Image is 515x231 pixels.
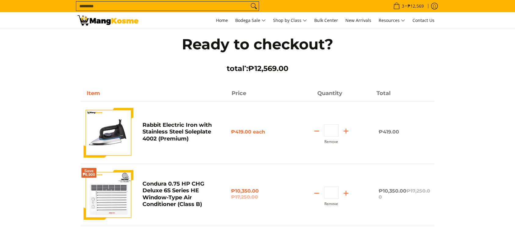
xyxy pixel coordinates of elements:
[309,126,324,136] button: Subtract
[379,188,430,200] del: ₱17,250.00
[311,12,341,29] a: Bulk Center
[169,64,346,73] h3: total :
[232,12,269,29] a: Bodega Sale
[409,12,438,29] a: Contact Us
[231,129,265,135] span: ₱419.00 each
[339,188,353,198] button: Add
[235,17,266,24] span: Bodega Sale
[145,12,438,29] nav: Main Menu
[345,17,371,23] span: New Arrivals
[314,17,338,23] span: Bulk Center
[379,17,405,24] span: Resources
[379,129,399,135] span: ₱419.00
[248,64,288,73] span: ₱12,569.00
[270,12,310,29] a: Shop by Class
[379,188,430,200] span: ₱10,350.00
[84,170,133,220] img: Default Title Condura 0.75 HP CHG Deluxe 6S Series HE Window-Type Air Conditioner (Class B)
[77,15,139,26] img: Your Shopping Cart | Mang Kosme
[231,188,284,200] span: ₱10,350.00
[273,17,307,24] span: Shop by Class
[376,12,408,29] a: Resources
[309,188,324,198] button: Subtract
[213,12,231,29] a: Home
[401,4,405,8] span: 3
[84,108,133,158] img: https://mangkosme.com/products/rabbit-electric-iron-with-stainless-steel-soleplate-4002-class-a
[142,122,212,142] a: Rabbit Electric Iron with Stainless Steel Soleplate 4002 (Premium)
[412,17,434,23] span: Contact Us
[342,12,374,29] a: New Arrivals
[231,194,284,200] del: ₱17,250.00
[324,140,338,144] button: Remove
[407,4,425,8] span: ₱12,569
[339,126,353,136] button: Add
[83,169,95,176] span: Save ₱6,900
[391,3,426,9] span: •
[249,2,259,11] button: Search
[169,35,346,53] h1: Ready to checkout?
[216,17,228,23] span: Home
[142,180,204,208] a: Condura 0.75 HP CHG Deluxe 6S Series HE Window-Type Air Conditioner (Class B)
[324,202,338,206] button: Remove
